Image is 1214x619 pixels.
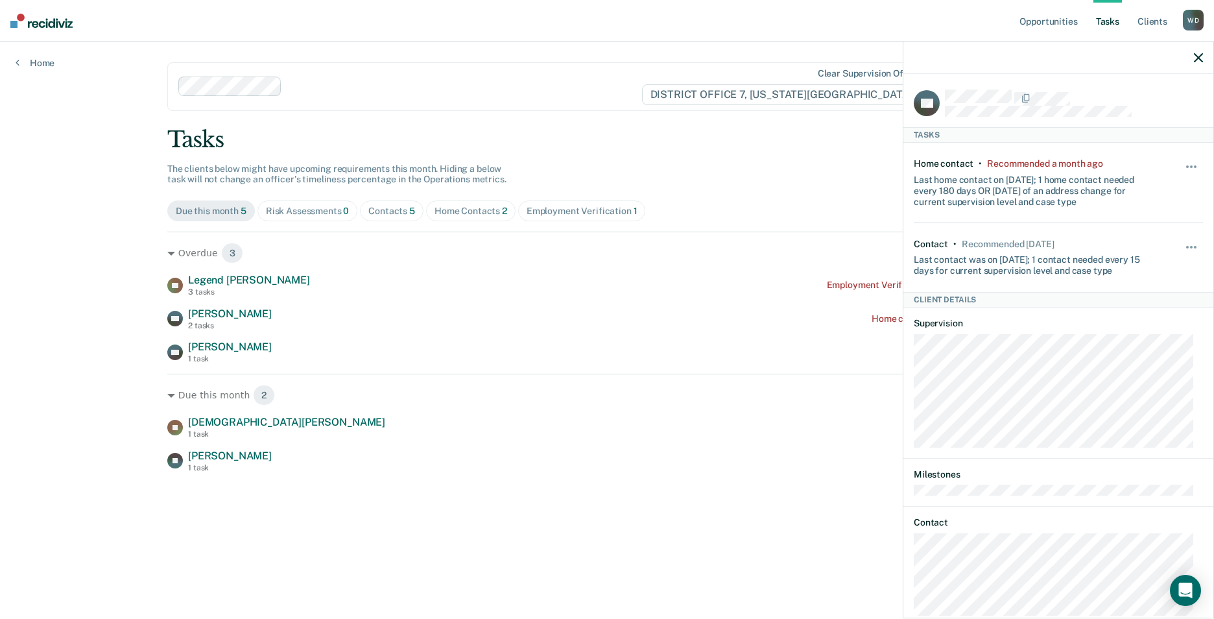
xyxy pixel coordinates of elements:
[188,416,385,428] span: [DEMOGRAPHIC_DATA][PERSON_NAME]
[188,274,310,286] span: Legend [PERSON_NAME]
[979,158,982,169] div: •
[953,239,957,250] div: •
[253,385,275,406] span: 2
[1183,10,1204,30] div: W D
[1170,575,1201,606] div: Open Intercom Messenger
[188,354,272,363] div: 1 task
[10,14,73,28] img: Recidiviz
[167,164,506,185] span: The clients below might have upcoming requirements this month. Hiding a below task will not chang...
[241,206,246,216] span: 5
[188,463,272,472] div: 1 task
[221,243,244,263] span: 3
[962,239,1054,250] div: Recommended in 2 days
[642,84,931,105] span: DISTRICT OFFICE 7, [US_STATE][GEOGRAPHIC_DATA]
[872,313,1047,324] div: Home contact recommended a month ago
[434,206,507,217] div: Home Contacts
[903,127,1213,143] div: Tasks
[188,430,385,439] div: 1 task
[188,321,272,330] div: 2 tasks
[914,318,1203,329] dt: Supervision
[167,243,1047,263] div: Overdue
[188,450,272,462] span: [PERSON_NAME]
[266,206,350,217] div: Risk Assessments
[167,127,1047,153] div: Tasks
[502,206,507,216] span: 2
[188,287,310,297] div: 3 tasks
[914,469,1203,480] dt: Milestones
[914,158,973,169] div: Home contact
[343,206,349,216] span: 0
[409,206,415,216] span: 5
[818,68,928,79] div: Clear supervision officers
[634,206,637,216] span: 1
[167,385,1047,406] div: Due this month
[527,206,637,217] div: Employment Verification
[188,341,272,353] span: [PERSON_NAME]
[188,308,272,320] span: [PERSON_NAME]
[368,206,415,217] div: Contacts
[987,158,1103,169] div: Recommended a month ago
[176,206,246,217] div: Due this month
[16,57,54,69] a: Home
[903,292,1213,308] div: Client Details
[914,517,1203,528] dt: Contact
[914,239,948,250] div: Contact
[827,280,1047,291] div: Employment Verification recommended a month ago
[914,249,1155,276] div: Last contact was on [DATE]; 1 contact needed every 15 days for current supervision level and case...
[914,169,1155,207] div: Last home contact on [DATE]; 1 home contact needed every 180 days OR [DATE] of an address change ...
